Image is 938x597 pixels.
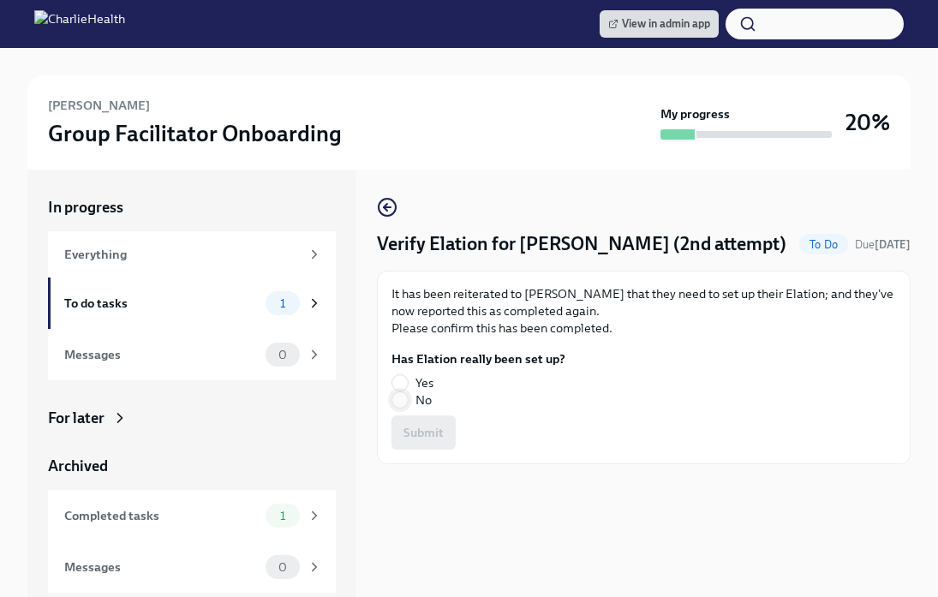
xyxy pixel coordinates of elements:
img: CharlieHealth [34,10,125,38]
a: Archived [48,456,336,476]
h6: [PERSON_NAME] [48,96,150,115]
a: To do tasks1 [48,278,336,329]
a: For later [48,408,336,428]
div: Messages [64,345,259,364]
div: Messages [64,558,259,576]
div: To do tasks [64,294,259,313]
strong: [DATE] [875,238,911,251]
span: Yes [415,374,433,391]
p: It has been reiterated to [PERSON_NAME] that they need to set up their Elation; and they've now r... [391,285,896,337]
div: For later [48,408,105,428]
span: August 30th, 2025 09:00 [855,236,911,253]
span: 1 [270,510,296,522]
span: View in admin app [608,15,710,33]
h4: Verify Elation for [PERSON_NAME] (2nd attempt) [377,231,786,257]
span: 0 [268,349,297,361]
a: Completed tasks1 [48,490,336,541]
a: Messages0 [48,541,336,593]
a: View in admin app [600,10,719,38]
span: 1 [270,297,296,310]
a: Messages0 [48,329,336,380]
a: Everything [48,231,336,278]
a: In progress [48,197,336,218]
span: Due [855,238,911,251]
div: Completed tasks [64,506,259,525]
label: Has Elation really been set up? [391,350,565,367]
h3: Group Facilitator Onboarding [48,118,342,149]
h3: 20% [845,107,890,138]
span: No [415,391,432,409]
div: Everything [64,245,300,264]
strong: My progress [660,105,730,122]
span: 0 [268,561,297,574]
span: To Do [799,238,848,251]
